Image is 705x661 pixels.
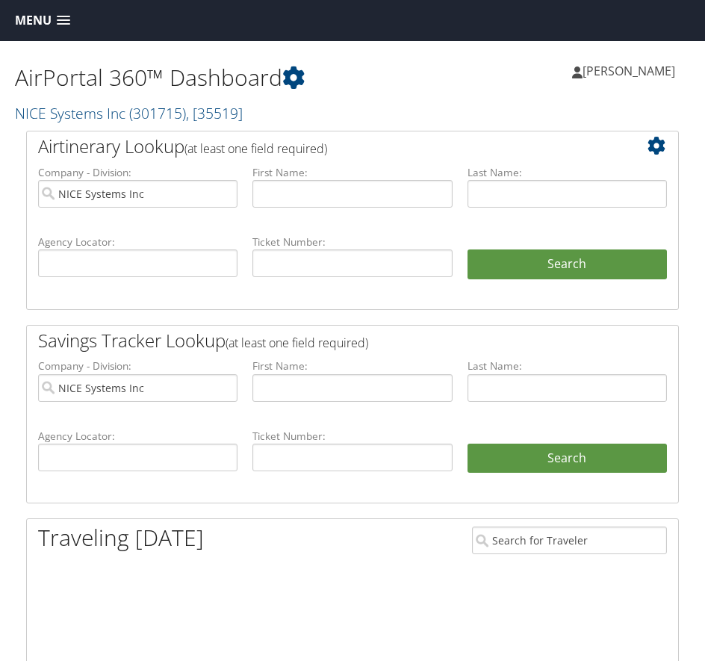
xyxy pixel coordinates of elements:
a: Search [468,444,667,474]
input: Search for Traveler [472,527,667,554]
label: Agency Locator: [38,235,237,249]
span: (at least one field required) [184,140,327,157]
label: Last Name: [468,359,667,373]
span: ( 301715 ) [129,103,186,123]
a: [PERSON_NAME] [572,49,690,93]
h2: Airtinerary Lookup [38,134,612,159]
input: search accounts [38,374,237,402]
a: NICE Systems Inc [15,103,243,123]
label: First Name: [252,165,452,180]
label: Last Name: [468,165,667,180]
h2: Savings Tracker Lookup [38,328,612,353]
a: Menu [7,8,78,33]
h1: Traveling [DATE] [38,522,204,553]
label: Company - Division: [38,165,237,180]
label: Ticket Number: [252,429,452,444]
label: Ticket Number: [252,235,452,249]
button: Search [468,249,667,279]
span: , [ 35519 ] [186,103,243,123]
h1: AirPortal 360™ Dashboard [15,62,352,93]
span: Menu [15,13,52,28]
label: First Name: [252,359,452,373]
span: [PERSON_NAME] [583,63,675,79]
label: Agency Locator: [38,429,237,444]
label: Company - Division: [38,359,237,373]
span: (at least one field required) [226,335,368,351]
